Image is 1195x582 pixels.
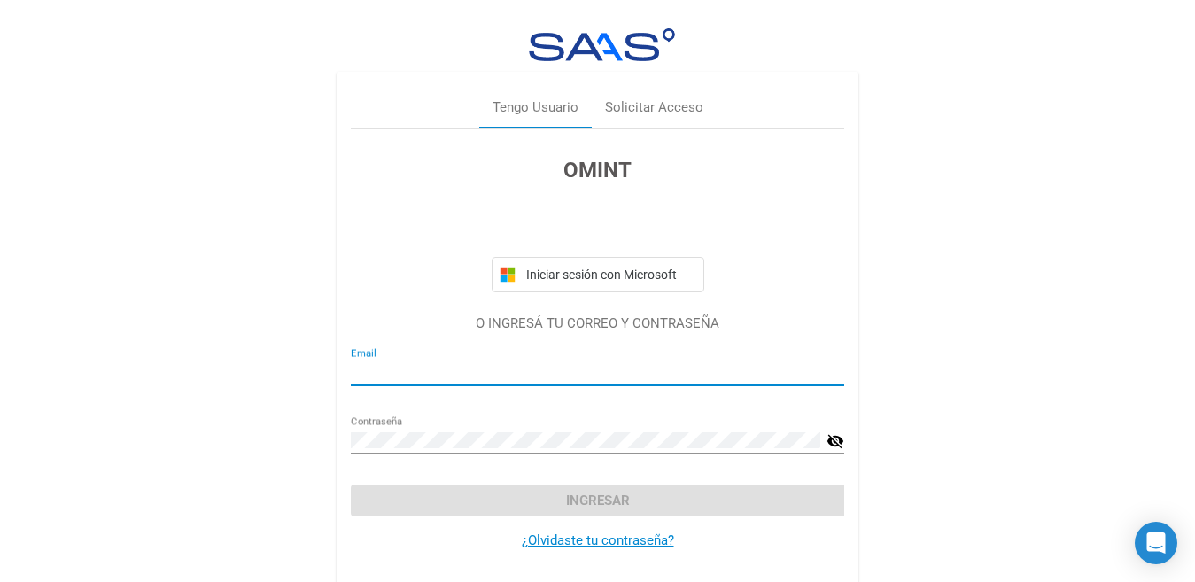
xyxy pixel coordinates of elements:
span: Ingresar [566,493,630,508]
button: Ingresar [351,485,844,516]
h3: OMINT [351,154,844,186]
span: Iniciar sesión con Microsoft [523,268,696,282]
mat-icon: visibility_off [826,431,844,452]
button: Iniciar sesión con Microsoft [492,257,704,292]
a: ¿Olvidaste tu contraseña? [522,532,674,548]
div: Tengo Usuario [493,97,578,118]
iframe: Botón de Acceder con Google [483,206,713,244]
div: Solicitar Acceso [605,97,703,118]
div: Open Intercom Messenger [1135,522,1177,564]
p: O INGRESÁ TU CORREO Y CONTRASEÑA [351,314,844,334]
